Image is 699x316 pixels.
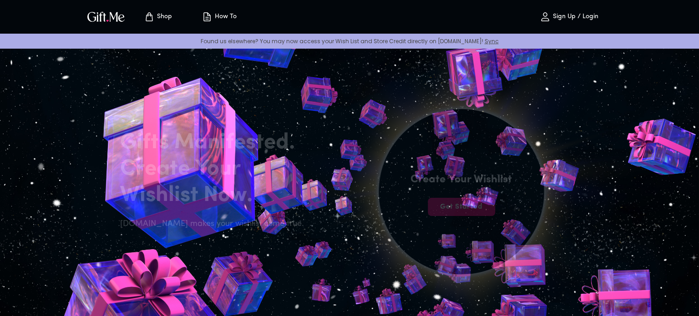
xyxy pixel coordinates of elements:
[120,130,309,156] h2: Gifts Manifested.
[410,172,512,187] h4: Create Your Wishlist
[213,13,237,21] p: How To
[133,2,183,31] button: Store page
[485,37,499,45] a: Sync
[155,13,172,21] p: Shop
[86,10,127,23] img: GiftMe Logo
[523,2,614,31] button: Sign Up / Login
[428,202,495,212] span: Get Started
[120,156,309,182] h2: Create Your
[428,198,495,216] button: Get Started
[7,37,692,45] p: Found us elsewhere? You may now access your Wish List and Store Credit directly on [DOMAIN_NAME]!
[202,11,213,22] img: how-to.svg
[194,2,244,31] button: How To
[120,218,309,231] h6: [DOMAIN_NAME] makes your wishlist come true.
[120,182,309,209] h2: Wishlist Now.
[551,13,598,21] p: Sign Up / Login
[85,11,127,22] button: GiftMe Logo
